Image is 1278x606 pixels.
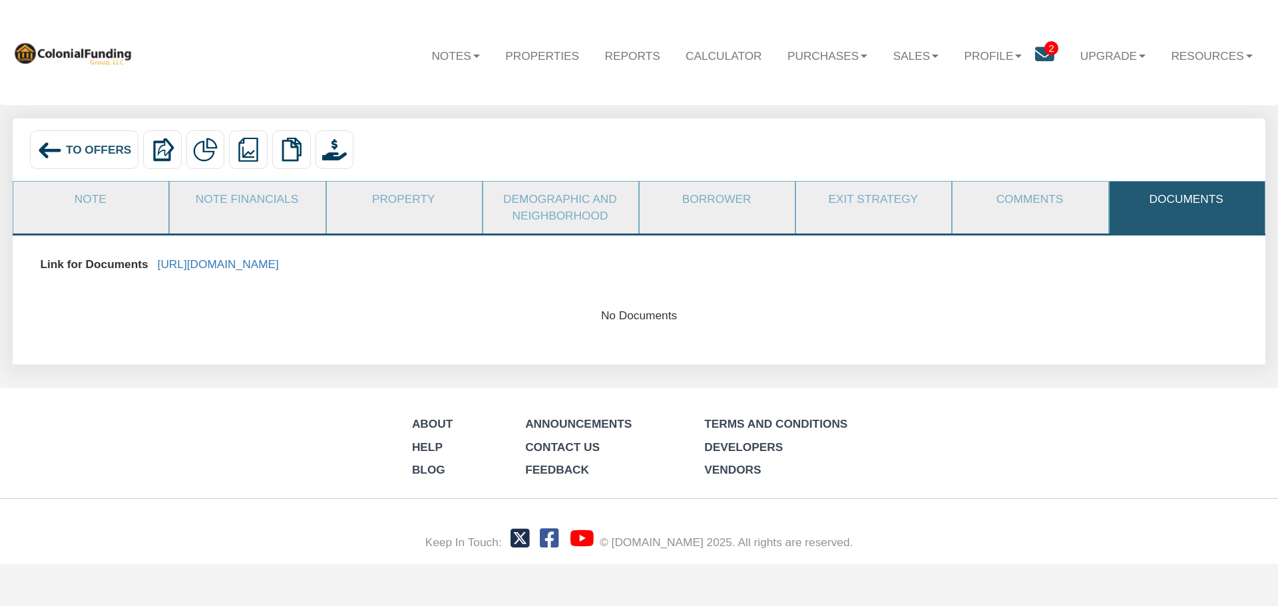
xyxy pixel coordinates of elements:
div: No Documents [27,307,1251,324]
div: © [DOMAIN_NAME] 2025. All rights are reserved. [600,534,853,551]
a: Sales [880,36,951,75]
a: [URL][DOMAIN_NAME] [158,257,279,271]
div: Keep In Touch: [425,534,502,551]
a: Developers [704,440,783,454]
a: Borrower [640,182,793,217]
img: reports.png [236,138,260,162]
span: To Offers [66,143,132,156]
a: Properties [493,36,592,75]
a: Resources [1158,36,1265,75]
img: copy.png [280,138,304,162]
a: Documents [1110,182,1263,217]
a: Comments [953,182,1106,217]
img: purchase_offer.png [322,138,346,162]
a: Note [13,182,167,217]
a: Reports [592,36,673,75]
span: 2 [1044,41,1058,55]
a: Calculator [673,36,775,75]
a: Purchases [775,36,881,75]
img: 569736 [13,41,132,65]
a: Help [412,440,443,454]
a: Terms and Conditions [704,417,847,430]
a: 2 [1035,36,1068,77]
a: Contact Us [525,440,600,454]
a: Announcements [525,417,632,430]
a: Demographic and Neighborhood [483,182,637,233]
a: Exit Strategy [796,182,950,217]
a: Blog [412,463,445,476]
a: Upgrade [1068,36,1159,75]
img: back_arrow_left_icon.svg [37,138,63,163]
a: Vendors [704,463,761,476]
a: Note Financials [170,182,323,217]
a: Profile [951,36,1034,75]
img: partial.png [193,138,217,162]
a: Property [327,182,481,217]
p: Link for Documents [40,249,148,279]
a: About [412,417,453,430]
a: Notes [419,36,493,75]
img: export.svg [150,138,174,162]
a: Feedback [525,463,589,476]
